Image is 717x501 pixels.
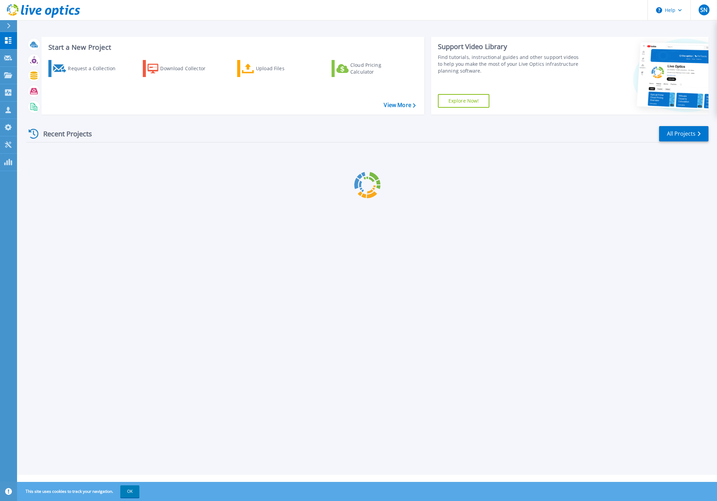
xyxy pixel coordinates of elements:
h3: Start a New Project [48,44,415,51]
a: All Projects [659,126,708,141]
span: This site uses cookies to track your navigation. [19,485,139,498]
div: Upload Files [256,62,310,75]
div: Download Collector [160,62,215,75]
div: Find tutorials, instructional guides and other support videos to help you make the most of your L... [438,54,580,74]
a: Download Collector [143,60,219,77]
a: View More [384,102,415,108]
span: SN [700,7,707,13]
div: Cloud Pricing Calculator [350,62,405,75]
a: Request a Collection [48,60,124,77]
a: Cloud Pricing Calculator [332,60,408,77]
div: Support Video Library [438,42,580,51]
a: Explore Now! [438,94,490,108]
div: Request a Collection [68,62,122,75]
a: Upload Files [237,60,313,77]
button: OK [120,485,139,498]
div: Recent Projects [26,125,101,142]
